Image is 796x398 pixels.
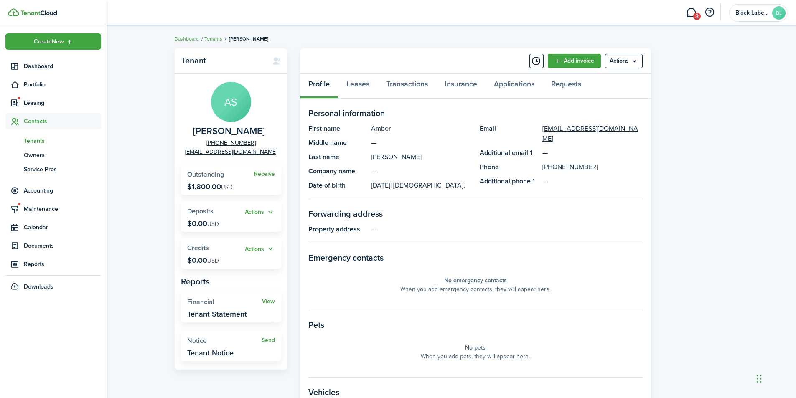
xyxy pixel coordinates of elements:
[221,183,233,192] span: USD
[187,310,247,318] widget-stats-description: Tenant Statement
[187,298,262,306] widget-stats-title: Financial
[308,107,643,119] panel-main-section-title: Personal information
[207,256,219,265] span: USD
[400,285,551,294] panel-main-placeholder-description: When you add emergency contacts, they will appear here.
[308,166,367,176] panel-main-title: Company name
[24,165,101,174] span: Service Pros
[206,139,256,147] a: [PHONE_NUMBER]
[262,337,275,344] a: Send
[421,352,530,361] panel-main-placeholder-description: When you add pets, they will appear here.
[772,6,786,20] avatar-text: BL
[181,275,281,288] panel-main-subtitle: Reports
[480,148,538,158] panel-main-title: Additional email 1
[24,80,101,89] span: Portfolio
[254,171,275,177] a: Receive
[5,33,101,50] button: Open menu
[245,244,275,254] button: Open menu
[24,137,101,145] span: Tenants
[308,208,643,220] panel-main-section-title: Forwarding address
[543,74,590,99] a: Requests
[24,282,53,291] span: Downloads
[436,74,486,99] a: Insurance
[683,2,699,23] a: Messaging
[24,205,101,213] span: Maintenance
[187,219,219,228] p: $0.00
[371,152,471,162] panel-main-description: [PERSON_NAME]
[605,54,643,68] button: Open menu
[187,170,224,179] span: Outstanding
[8,8,19,16] img: TenantCloud
[204,35,222,43] a: Tenants
[24,151,101,160] span: Owners
[34,39,64,45] span: Create New
[5,256,101,272] a: Reports
[187,243,209,253] span: Credits
[229,35,268,43] span: [PERSON_NAME]
[529,54,544,68] button: Timeline
[444,276,507,285] panel-main-placeholder-title: No emergency contacts
[5,134,101,148] a: Tenants
[542,162,598,172] a: [PHONE_NUMBER]
[5,58,101,74] a: Dashboard
[175,35,199,43] a: Dashboard
[480,162,538,172] panel-main-title: Phone
[24,223,101,232] span: Calendar
[5,148,101,162] a: Owners
[207,220,219,228] span: USD
[308,180,367,190] panel-main-title: Date of birth
[548,54,601,68] a: Add invoice
[371,138,471,148] panel-main-description: —
[371,124,471,134] panel-main-description: Amber
[262,298,275,305] a: View
[245,208,275,217] button: Actions
[390,180,465,190] span: | [DEMOGRAPHIC_DATA].
[211,82,251,122] avatar-text: AS
[308,224,367,234] panel-main-title: Property address
[480,176,538,186] panel-main-title: Additional phone 1
[187,206,214,216] span: Deposits
[308,152,367,162] panel-main-title: Last name
[542,124,643,144] a: [EMAIL_ADDRESS][DOMAIN_NAME]
[187,349,234,357] widget-stats-description: Tenant Notice
[24,62,101,71] span: Dashboard
[187,256,219,264] p: $0.00
[308,251,643,264] panel-main-section-title: Emergency contacts
[24,99,101,107] span: Leasing
[371,166,471,176] panel-main-description: —
[371,224,643,234] panel-main-description: —
[187,183,233,191] p: $1,800.00
[185,147,277,156] a: [EMAIL_ADDRESS][DOMAIN_NAME]
[5,162,101,176] a: Service Pros
[338,74,378,99] a: Leases
[187,337,262,345] widget-stats-title: Notice
[735,10,769,16] span: Black Label Realty
[24,186,101,195] span: Accounting
[20,10,57,15] img: TenantCloud
[181,56,264,66] panel-main-title: Tenant
[486,74,543,99] a: Applications
[371,180,471,190] panel-main-description: [DATE]
[702,5,717,20] button: Open resource center
[245,244,275,254] button: Actions
[308,138,367,148] panel-main-title: Middle name
[480,124,538,144] panel-main-title: Email
[245,208,275,217] button: Open menu
[757,366,762,391] div: Drag
[193,126,265,137] span: Amber Smith
[24,260,101,269] span: Reports
[24,241,101,250] span: Documents
[605,54,643,68] menu-btn: Actions
[24,117,101,126] span: Contacts
[465,343,486,352] panel-main-placeholder-title: No pets
[378,74,436,99] a: Transactions
[754,358,796,398] iframe: Chat Widget
[693,13,701,20] span: 3
[308,319,643,331] panel-main-section-title: Pets
[308,124,367,134] panel-main-title: First name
